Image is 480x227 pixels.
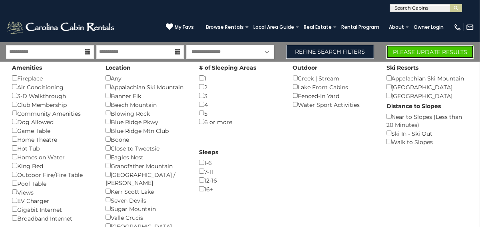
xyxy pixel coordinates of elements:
[175,24,194,31] span: My Favs
[12,74,94,82] div: Fireplace
[249,22,298,33] a: Local Area Guide
[12,196,94,205] div: EV Charger
[12,161,94,170] div: King Bed
[106,144,187,153] div: Close to Tweetsie
[286,45,374,59] a: Refine Search Filters
[385,22,408,33] a: About
[386,82,468,91] div: [GEOGRAPHIC_DATA]
[106,187,187,196] div: Kerr Scott Lake
[199,167,281,176] div: 7-11
[12,170,94,179] div: Outdoor Fire/Fire Table
[12,117,94,126] div: Dog Allowed
[199,100,281,109] div: 4
[106,82,187,91] div: Appalachian Ski Mountain
[410,22,448,33] a: Owner Login
[106,91,187,100] div: Banner Elk
[199,158,281,167] div: 1-6
[199,82,281,91] div: 2
[199,64,256,72] label: # of Sleeping Areas
[202,22,248,33] a: Browse Rentals
[386,129,468,138] div: Ski In - Ski Out
[199,117,281,126] div: 6 or more
[106,135,187,144] div: Boone
[386,91,468,100] div: [GEOGRAPHIC_DATA]
[106,126,187,135] div: Blue Ridge Mtn Club
[12,153,94,161] div: Homes on Water
[12,188,94,197] div: Views
[337,22,383,33] a: Rental Program
[386,74,468,82] div: Appalachian Ski Mountain
[293,64,318,72] label: Outdoor
[199,176,281,185] div: 12-16
[12,214,94,223] div: Broadband Internet
[293,91,374,100] div: Fenced-In Yard
[466,23,474,31] img: mail-regular-white.png
[12,82,94,91] div: Air Conditioning
[12,64,42,72] label: Amenities
[199,109,281,118] div: 5
[12,91,94,100] div: 3-D Walkthrough
[12,135,94,144] div: Home Theatre
[386,45,474,59] button: Please Update Results
[386,64,418,72] label: Ski Resorts
[12,144,94,153] div: Hot Tub
[106,64,131,72] label: Location
[106,204,187,213] div: Sugar Mountain
[12,100,94,109] div: Club Membership
[199,74,281,82] div: 1
[106,117,187,126] div: Blue Ridge Pkwy
[106,74,187,82] div: Any
[293,82,374,91] div: Lake Front Cabins
[106,109,187,118] div: Blowing Rock
[300,22,336,33] a: Real Estate
[454,23,462,31] img: phone-regular-white.png
[293,74,374,82] div: Creek | Stream
[386,112,468,129] div: Near to Slopes (Less than 20 Minutes)
[199,148,218,156] label: Sleeps
[106,161,187,170] div: Grandfather Mountain
[12,179,94,188] div: Pool Table
[12,126,94,135] div: Game Table
[386,102,441,110] label: Distance to Slopes
[293,100,374,109] div: Water Sport Activities
[166,23,194,31] a: My Favs
[106,153,187,161] div: Eagles Nest
[12,109,94,118] div: Community Amenities
[106,100,187,109] div: Beech Mountain
[199,91,281,100] div: 3
[12,205,94,214] div: Gigabit Internet
[386,137,468,146] div: Walk to Slopes
[106,196,187,205] div: Seven Devils
[199,185,281,193] div: 16+
[6,19,117,35] img: White-1-2.png
[106,170,187,187] div: [GEOGRAPHIC_DATA] / [PERSON_NAME]
[106,213,187,222] div: Valle Crucis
